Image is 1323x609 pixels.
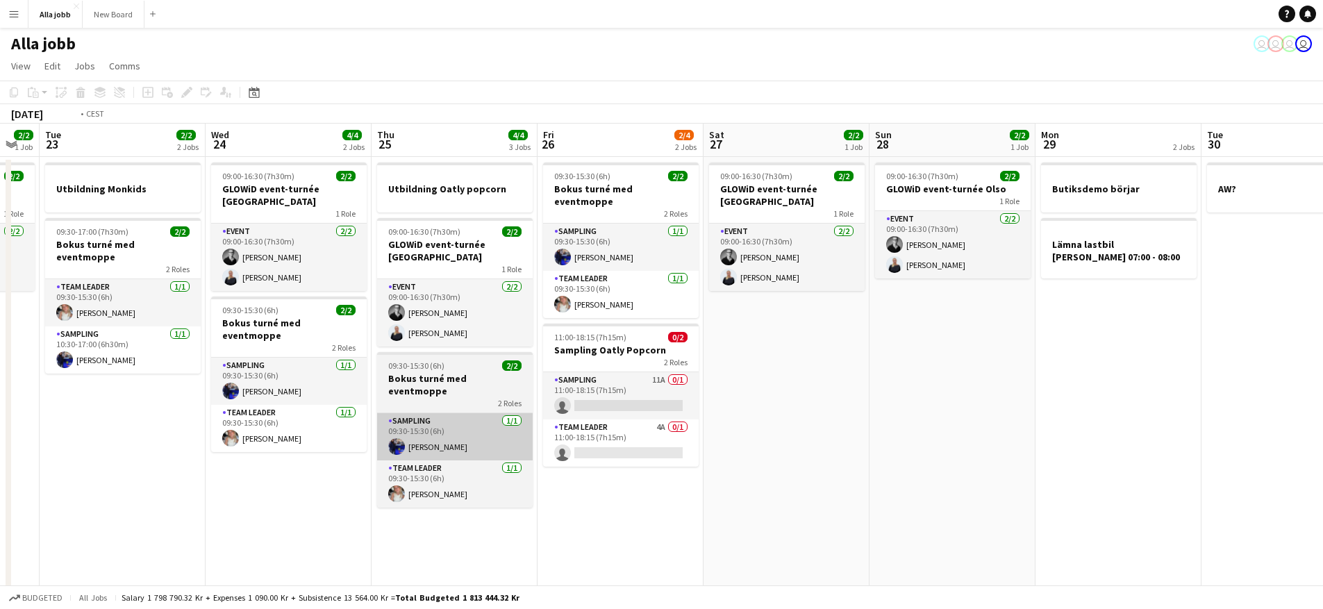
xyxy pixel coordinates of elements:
[76,592,110,603] span: All jobs
[122,592,519,603] div: Salary 1 798 790.32 kr + Expenses 1 090.00 kr + Subsistence 13 564.00 kr =
[83,1,144,28] button: New Board
[1267,35,1284,52] app-user-avatar: Hedda Lagerbielke
[1295,35,1312,52] app-user-avatar: August Löfgren
[1281,35,1298,52] app-user-avatar: Hedda Lagerbielke
[11,60,31,72] span: View
[11,107,43,121] div: [DATE]
[11,33,76,54] h1: Alla jobb
[103,57,146,75] a: Comms
[395,592,519,603] span: Total Budgeted 1 813 444.32 kr
[86,108,104,119] div: CEST
[69,57,101,75] a: Jobs
[74,60,95,72] span: Jobs
[7,590,65,606] button: Budgeted
[6,57,36,75] a: View
[109,60,140,72] span: Comms
[1254,35,1270,52] app-user-avatar: Emil Hasselberg
[22,593,63,603] span: Budgeted
[28,1,83,28] button: Alla jobb
[39,57,66,75] a: Edit
[44,60,60,72] span: Edit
